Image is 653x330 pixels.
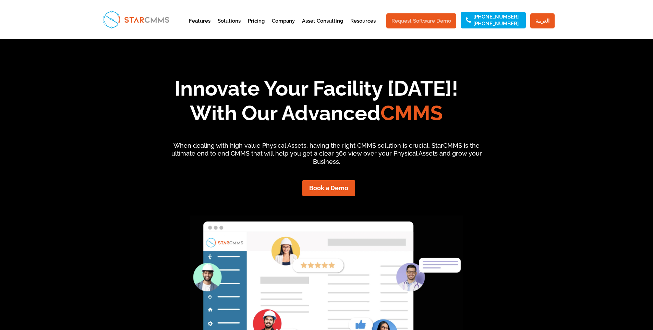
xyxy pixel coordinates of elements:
[473,14,519,19] a: [PHONE_NUMBER]
[350,19,376,35] a: Resources
[302,19,343,35] a: Asset Consulting
[539,256,653,330] iframe: Chat Widget
[530,13,555,28] a: العربية
[473,21,519,26] a: [PHONE_NUMBER]
[272,19,295,35] a: Company
[165,142,488,166] p: When dealing with high value Physical Assets, having the right CMMS solution is crucial. StarCMMS...
[380,101,443,125] span: CMMS
[248,19,265,35] a: Pricing
[78,76,554,129] h1: Innovate Your Facility [DATE]! With Our Advanced
[386,13,456,28] a: Request Software Demo
[218,19,241,35] a: Solutions
[189,19,210,35] a: Features
[302,180,355,196] a: Book a Demo
[100,8,172,31] img: StarCMMS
